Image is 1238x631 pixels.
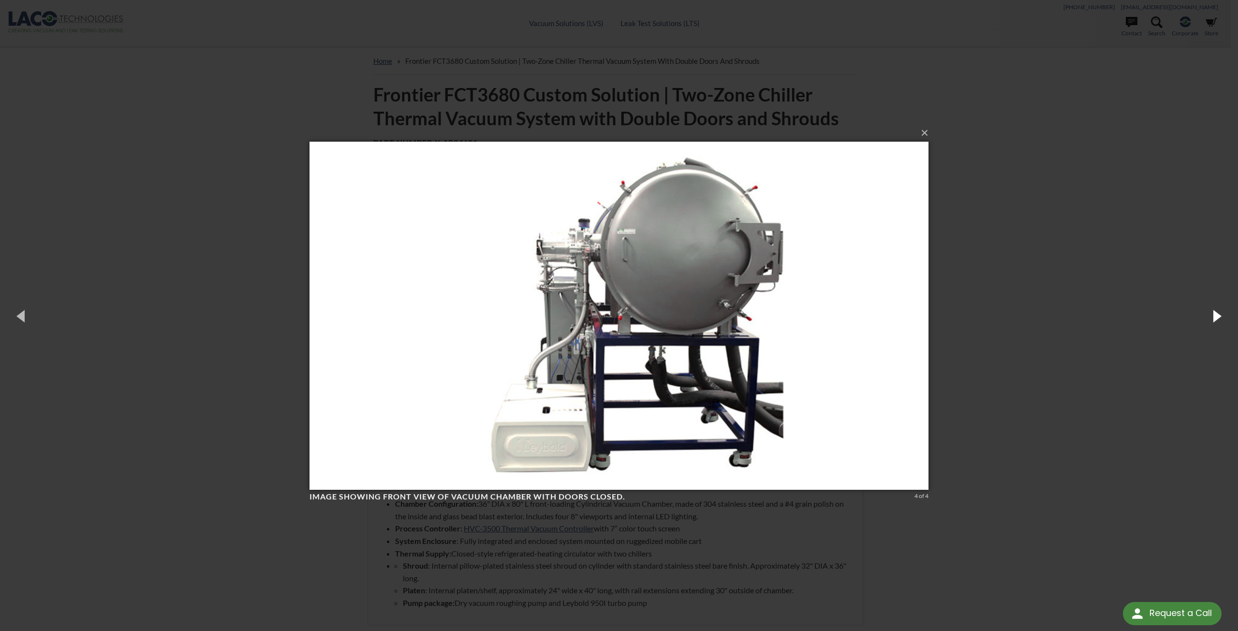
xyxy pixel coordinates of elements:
[1123,602,1222,625] div: Request a Call
[312,122,931,144] button: ×
[309,492,911,502] h4: Image showing front view of vacuum chamber with doors closed.
[914,492,928,500] div: 4 of 4
[309,122,928,509] img: Image showing front view of vacuum chamber with doors closed.
[1194,289,1238,342] button: Next (Right arrow key)
[1130,606,1145,621] img: round button
[1150,602,1212,624] div: Request a Call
